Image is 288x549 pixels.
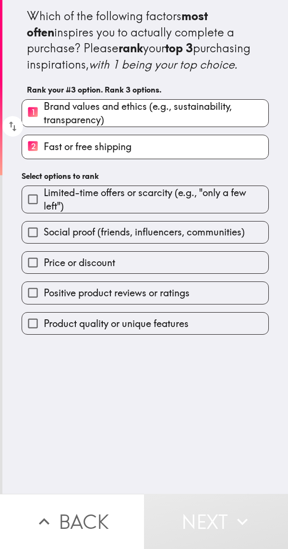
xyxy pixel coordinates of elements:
[44,286,190,300] span: Positive product reviews or ratings
[44,317,189,330] span: Product quality or unique features
[44,186,268,213] span: Limited-time offers or scarcity (e.g., "only a few left")
[22,135,268,159] button: 2Fast or free shipping
[22,186,268,213] button: Limited-time offers or scarcity (e.g., "only a few left")
[22,171,269,181] h6: Select options to rank
[44,256,115,269] span: Price or discount
[22,282,268,304] button: Positive product reviews or ratings
[119,41,143,55] b: rank
[165,41,193,55] b: top 3
[27,84,264,95] h6: Rank your #3 option. Rank 3 options.
[22,313,268,334] button: Product quality or unique features
[44,140,132,153] span: Fast or free shipping
[22,100,268,127] button: 1Brand values and ethics (e.g., sustainability, transparency)
[27,8,264,72] div: Which of the following factors inspires you to actually complete a purchase? Please your purchasi...
[27,9,211,39] b: most often
[44,100,268,127] span: Brand values and ethics (e.g., sustainability, transparency)
[89,57,238,71] i: with 1 being your top choice.
[144,494,288,549] button: Next
[22,252,268,273] button: Price or discount
[44,225,245,239] span: Social proof (friends, influencers, communities)
[22,222,268,243] button: Social proof (friends, influencers, communities)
